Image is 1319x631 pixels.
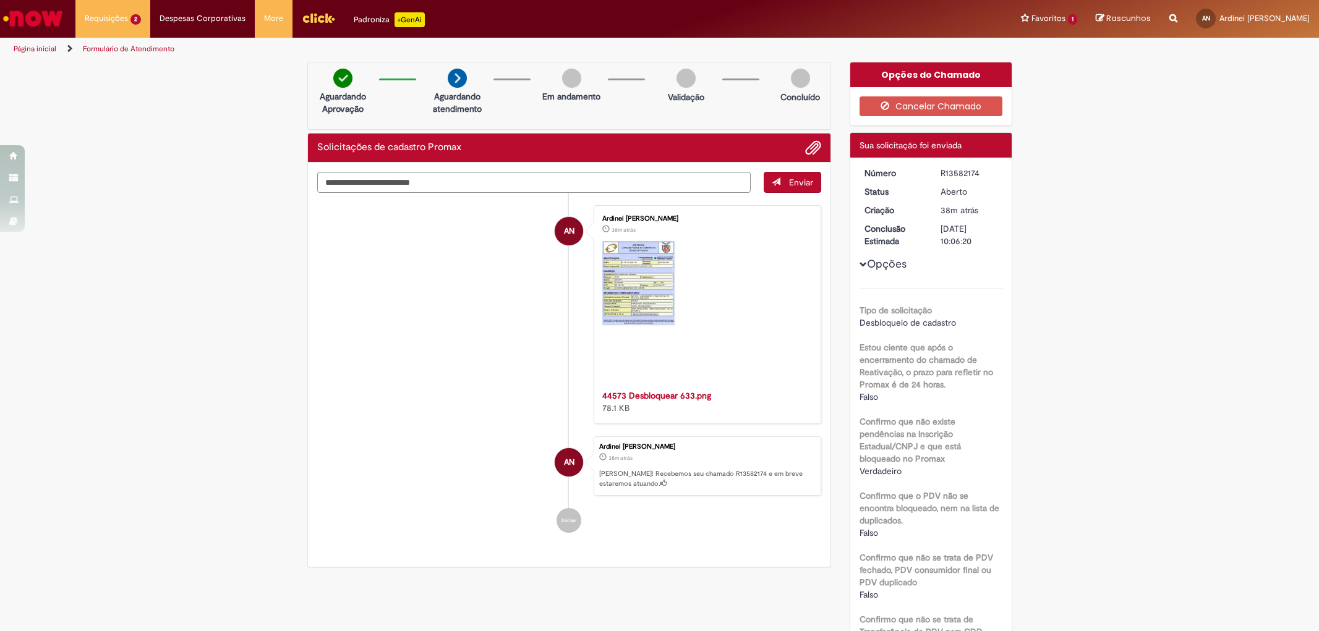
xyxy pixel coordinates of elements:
[1219,13,1310,23] span: Ardinei [PERSON_NAME]
[427,90,487,115] p: Aguardando atendimento
[302,9,335,27] img: click_logo_yellow_360x200.png
[313,90,373,115] p: Aguardando Aprovação
[317,193,822,545] ul: Histórico de tíquete
[677,69,696,88] img: img-circle-grey.png
[668,91,704,103] p: Validação
[860,490,999,526] b: Confirmo que o PDV não se encontra bloqueado, nem na lista de duplicados.
[599,443,814,451] div: Ardinei [PERSON_NAME]
[9,38,870,61] ul: Trilhas de página
[855,204,931,216] dt: Criação
[14,44,56,54] a: Página inicial
[1068,14,1077,25] span: 1
[764,172,821,193] button: Enviar
[860,465,902,476] span: Verdadeiro
[941,205,978,216] time: 30/09/2025 15:06:12
[354,12,425,27] div: Padroniza
[941,167,998,179] div: R13582174
[564,216,574,246] span: AN
[317,436,822,496] li: Ardinei Antonio Nogueira
[264,12,283,25] span: More
[850,62,1012,87] div: Opções do Chamado
[941,204,998,216] div: 30/09/2025 15:06:12
[941,185,998,198] div: Aberto
[317,142,461,153] h2: Solicitações de cadastro Promax Histórico de tíquete
[789,177,813,188] span: Enviar
[602,215,808,222] div: Ardinei [PERSON_NAME]
[564,447,574,477] span: AN
[555,448,583,476] div: Ardinei Antonio Nogueira
[791,69,810,88] img: img-circle-grey.png
[448,69,467,88] img: arrow-next.png
[130,14,141,25] span: 2
[599,469,814,488] p: [PERSON_NAME]! Recebemos seu chamado R13582174 e em breve estaremos atuando.
[941,205,978,216] span: 38m atrás
[860,96,1002,116] button: Cancelar Chamado
[608,454,633,462] time: 30/09/2025 15:06:12
[1106,12,1151,24] span: Rascunhos
[860,317,956,328] span: Desbloqueio de cadastro
[860,140,962,151] span: Sua solicitação foi enviada
[1202,14,1210,22] span: AN
[395,12,425,27] p: +GenAi
[860,305,932,316] b: Tipo de solicitação
[860,391,878,402] span: Falso
[860,552,993,588] b: Confirmo que não se trata de PDV fechado, PDV consumidor final ou PDV duplicado
[317,172,751,193] textarea: Digite sua mensagem aqui...
[83,44,174,54] a: Formulário de Atendimento
[555,217,583,245] div: Ardinei Antonio Nogueira
[333,69,352,88] img: check-circle-green.png
[860,589,878,600] span: Falso
[160,12,245,25] span: Despesas Corporativas
[612,226,636,234] span: 38m atrás
[855,222,931,247] dt: Conclusão Estimada
[860,342,993,390] b: Estou ciente que após o encerramento do chamado de Reativação, o prazo para refletir no Promax é ...
[860,527,878,538] span: Falso
[860,416,961,464] b: Confirmo que não existe pendências na Inscrição Estadual/CNPJ e que está bloqueado no Promax
[85,12,128,25] span: Requisições
[542,90,600,103] p: Em andamento
[612,226,636,234] time: 30/09/2025 15:06:09
[602,389,808,414] div: 78.1 KB
[1096,13,1151,25] a: Rascunhos
[855,167,931,179] dt: Número
[608,454,633,462] span: 38m atrás
[602,390,711,401] a: 44573 Desbloquear 633.png
[1,6,65,31] img: ServiceNow
[780,91,820,103] p: Concluído
[855,185,931,198] dt: Status
[562,69,581,88] img: img-circle-grey.png
[941,222,998,247] div: [DATE] 10:06:20
[805,140,821,156] button: Adicionar anexos
[1031,12,1065,25] span: Favoritos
